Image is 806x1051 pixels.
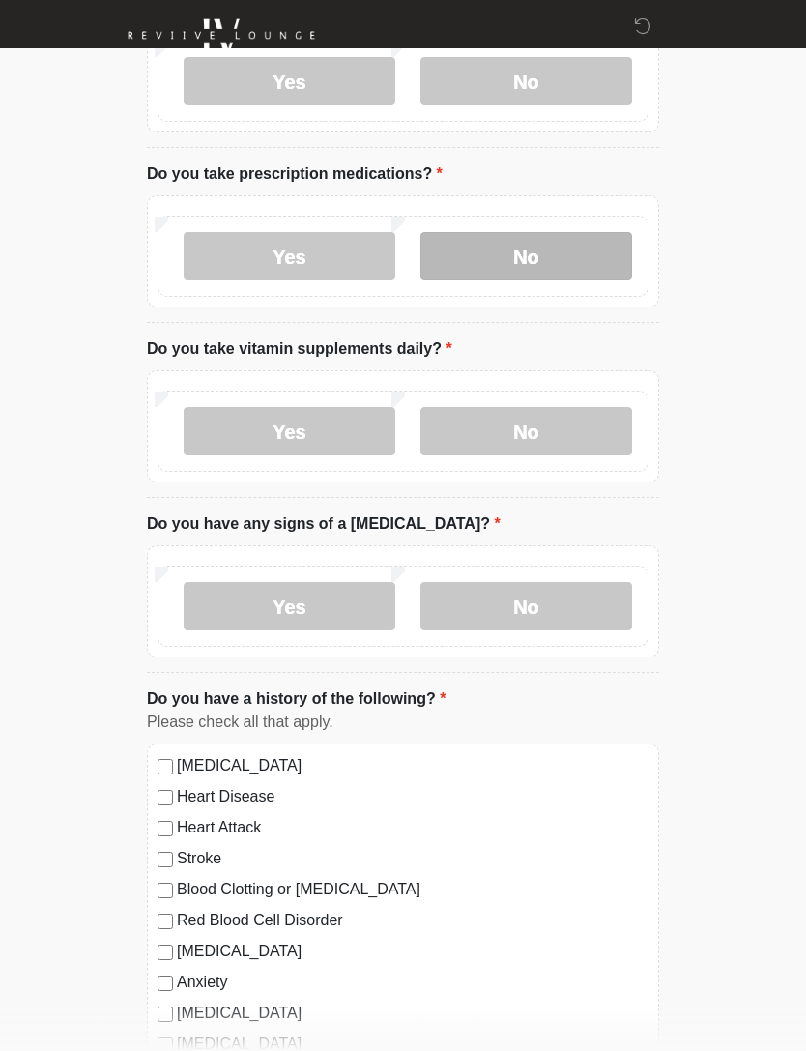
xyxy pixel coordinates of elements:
[147,712,659,735] div: Please check all that apply.
[420,233,632,281] label: No
[420,58,632,106] label: No
[147,513,501,537] label: Do you have any signs of a [MEDICAL_DATA]?
[420,408,632,456] label: No
[147,338,452,362] label: Do you take vitamin supplements daily?
[147,163,443,187] label: Do you take prescription medications?
[177,1003,648,1026] label: [MEDICAL_DATA]
[420,583,632,631] label: No
[184,408,395,456] label: Yes
[177,941,648,964] label: [MEDICAL_DATA]
[177,848,648,871] label: Stroke
[177,755,648,778] label: [MEDICAL_DATA]
[158,1007,173,1023] input: [MEDICAL_DATA]
[158,946,173,961] input: [MEDICAL_DATA]
[158,915,173,930] input: Red Blood Cell Disorder
[177,879,648,902] label: Blood Clotting or [MEDICAL_DATA]
[177,817,648,840] label: Heart Attack
[158,884,173,899] input: Blood Clotting or [MEDICAL_DATA]
[128,15,315,58] img: Reviive Lounge Logo
[147,688,446,712] label: Do you have a history of the following?
[158,853,173,868] input: Stroke
[158,977,173,992] input: Anxiety
[177,910,648,933] label: Red Blood Cell Disorder
[184,233,395,281] label: Yes
[177,972,648,995] label: Anxiety
[177,786,648,809] label: Heart Disease
[184,583,395,631] label: Yes
[158,822,173,837] input: Heart Attack
[158,760,173,775] input: [MEDICAL_DATA]
[184,58,395,106] label: Yes
[158,791,173,806] input: Heart Disease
